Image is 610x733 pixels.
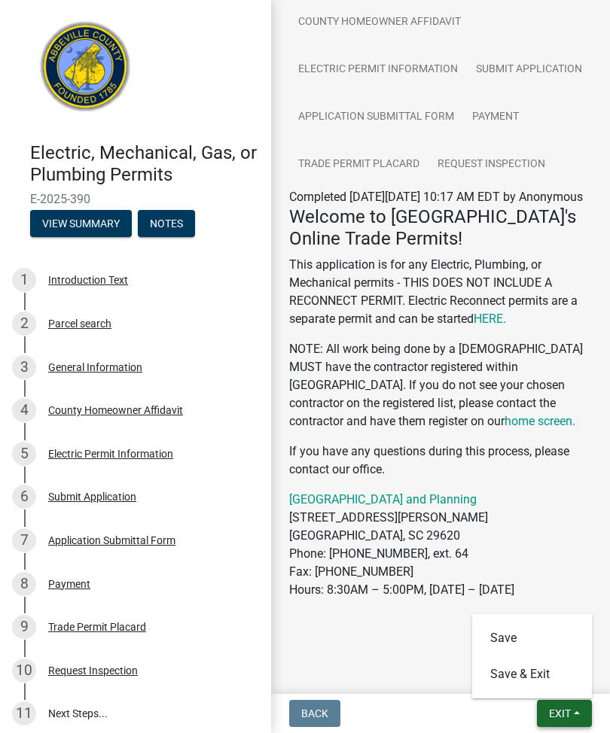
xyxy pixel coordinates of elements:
a: Electric Permit Information [289,46,467,94]
a: HERE. [474,312,506,326]
div: County Homeowner Affidavit [48,405,183,415]
div: 8 [12,572,36,596]
div: 6 [12,485,36,509]
div: 7 [12,528,36,552]
h4: Electric, Mechanical, Gas, or Plumbing Permits [30,142,259,186]
wm-modal-confirm: Notes [138,218,195,230]
div: Submit Application [48,491,136,502]
span: Completed [DATE][DATE] 10:17 AM EDT by Anonymous [289,190,583,204]
div: 2 [12,312,36,336]
button: Notes [138,210,195,237]
div: 3 [12,355,36,379]
button: Save & Exit [472,656,593,692]
div: Request Inspection [48,665,138,676]
div: 4 [12,398,36,422]
p: If you have any questions during this process, please contact our office. [289,443,592,479]
a: Submit Application [467,46,591,94]
a: Application Submittal Form [289,93,463,141]
div: Payment [48,579,90,589]
div: Trade Permit Placard [48,622,146,632]
span: E-2025-390 [30,192,241,206]
button: View Summary [30,210,132,237]
a: Payment [463,93,528,141]
wm-modal-confirm: Summary [30,218,132,230]
div: Introduction Text [48,275,128,285]
p: NOTE: All work being done by a [DEMOGRAPHIC_DATA] MUST have the contractor registered within [GEO... [289,340,592,430]
div: Parcel search [48,318,111,329]
div: Exit [472,614,593,698]
a: [GEOGRAPHIC_DATA] and Planning [289,492,477,506]
div: 9 [12,615,36,639]
button: Exit [537,700,592,727]
span: Exit [549,707,571,719]
div: 5 [12,442,36,466]
img: Abbeville County, South Carolina [30,16,141,126]
div: Electric Permit Information [48,449,173,459]
div: General Information [48,362,142,373]
div: 10 [12,658,36,683]
p: [STREET_ADDRESS][PERSON_NAME] [GEOGRAPHIC_DATA], SC 29620 Phone: [PHONE_NUMBER], ext. 64 Fax: [PH... [289,491,592,599]
button: Back [289,700,340,727]
a: Request Inspection [429,141,554,189]
a: Trade Permit Placard [289,141,429,189]
a: home screen. [505,414,575,428]
h4: Welcome to [GEOGRAPHIC_DATA]'s Online Trade Permits! [289,206,592,250]
div: 11 [12,701,36,725]
span: Back [301,707,328,719]
div: 1 [12,268,36,292]
p: This application is for any Electric, Plumbing, or Mechanical permits - THIS DOES NOT INCLUDE A R... [289,256,592,328]
div: Application Submittal Form [48,535,175,546]
button: Save [472,620,593,656]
